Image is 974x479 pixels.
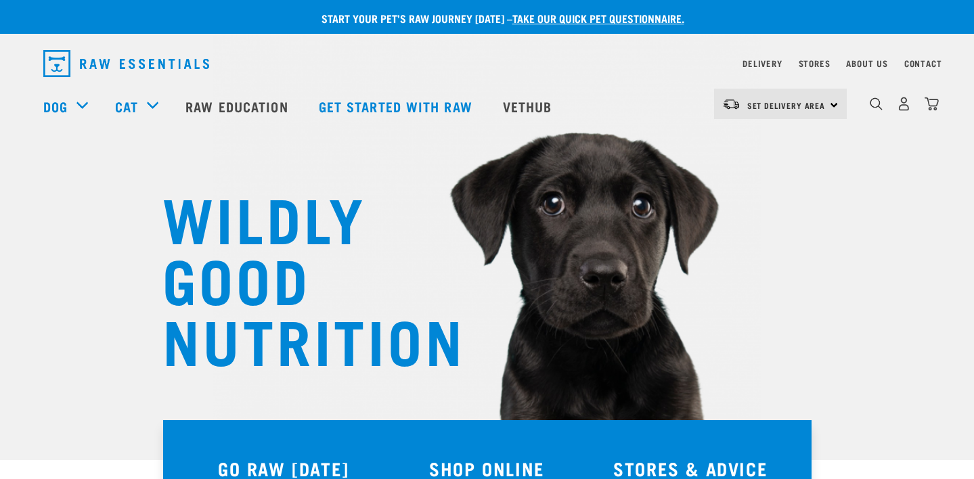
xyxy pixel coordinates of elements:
[743,61,782,66] a: Delivery
[747,103,826,108] span: Set Delivery Area
[172,79,305,133] a: Raw Education
[904,61,942,66] a: Contact
[162,186,433,369] h1: WILDLY GOOD NUTRITION
[925,97,939,111] img: home-icon@2x.png
[512,15,684,21] a: take our quick pet questionnaire.
[489,79,569,133] a: Vethub
[190,458,378,479] h3: GO RAW [DATE]
[897,97,911,111] img: user.png
[43,96,68,116] a: Dog
[846,61,887,66] a: About Us
[32,45,942,83] nav: dropdown navigation
[597,458,784,479] h3: STORES & ADVICE
[722,98,740,110] img: van-moving.png
[393,458,581,479] h3: SHOP ONLINE
[305,79,489,133] a: Get started with Raw
[43,50,209,77] img: Raw Essentials Logo
[799,61,831,66] a: Stores
[115,96,138,116] a: Cat
[870,97,883,110] img: home-icon-1@2x.png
